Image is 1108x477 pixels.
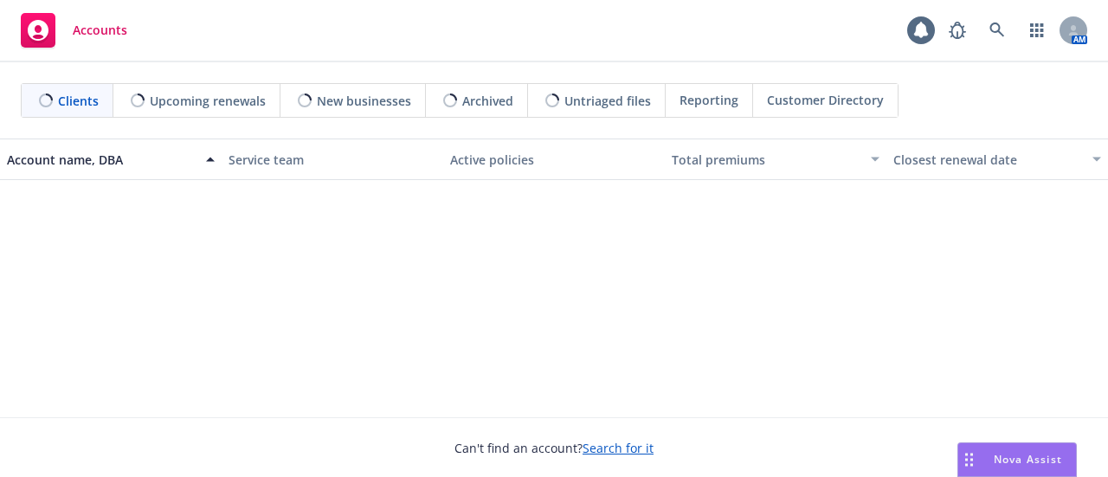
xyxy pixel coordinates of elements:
a: Search [980,13,1015,48]
button: Nova Assist [957,442,1077,477]
span: Accounts [73,23,127,37]
a: Accounts [14,6,134,55]
a: Search for it [583,440,654,456]
span: Untriaged files [564,92,651,110]
div: Total premiums [672,151,860,169]
button: Active policies [443,139,665,180]
span: Can't find an account? [454,439,654,457]
div: Active policies [450,151,658,169]
button: Service team [222,139,443,180]
button: Total premiums [665,139,886,180]
span: New businesses [317,92,411,110]
span: Upcoming renewals [150,92,266,110]
span: Archived [462,92,513,110]
div: Closest renewal date [893,151,1082,169]
span: Customer Directory [767,91,884,109]
a: Switch app [1020,13,1054,48]
a: Report a Bug [940,13,975,48]
span: Clients [58,92,99,110]
div: Account name, DBA [7,151,196,169]
div: Drag to move [958,443,980,476]
div: Service team [229,151,436,169]
span: Reporting [680,91,738,109]
button: Closest renewal date [886,139,1108,180]
span: Nova Assist [994,452,1062,467]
